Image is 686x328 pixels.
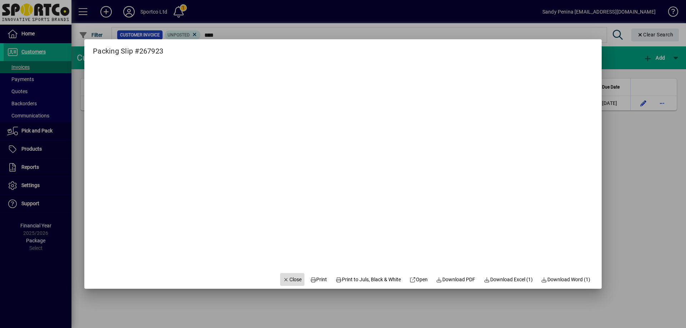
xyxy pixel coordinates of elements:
button: Print to Juls, Black & White [333,273,404,286]
span: Download PDF [436,276,476,283]
span: Print to Juls, Black & White [336,276,401,283]
a: Download PDF [433,273,478,286]
span: Download Word (1) [541,276,591,283]
span: Download Excel (1) [484,276,533,283]
span: Open [409,276,428,283]
a: Open [407,273,431,286]
button: Close [280,273,304,286]
button: Download Excel (1) [481,273,536,286]
span: Close [283,276,302,283]
button: Download Word (1) [538,273,593,286]
h2: Packing Slip #267923 [84,39,172,57]
button: Print [307,273,330,286]
span: Print [310,276,327,283]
